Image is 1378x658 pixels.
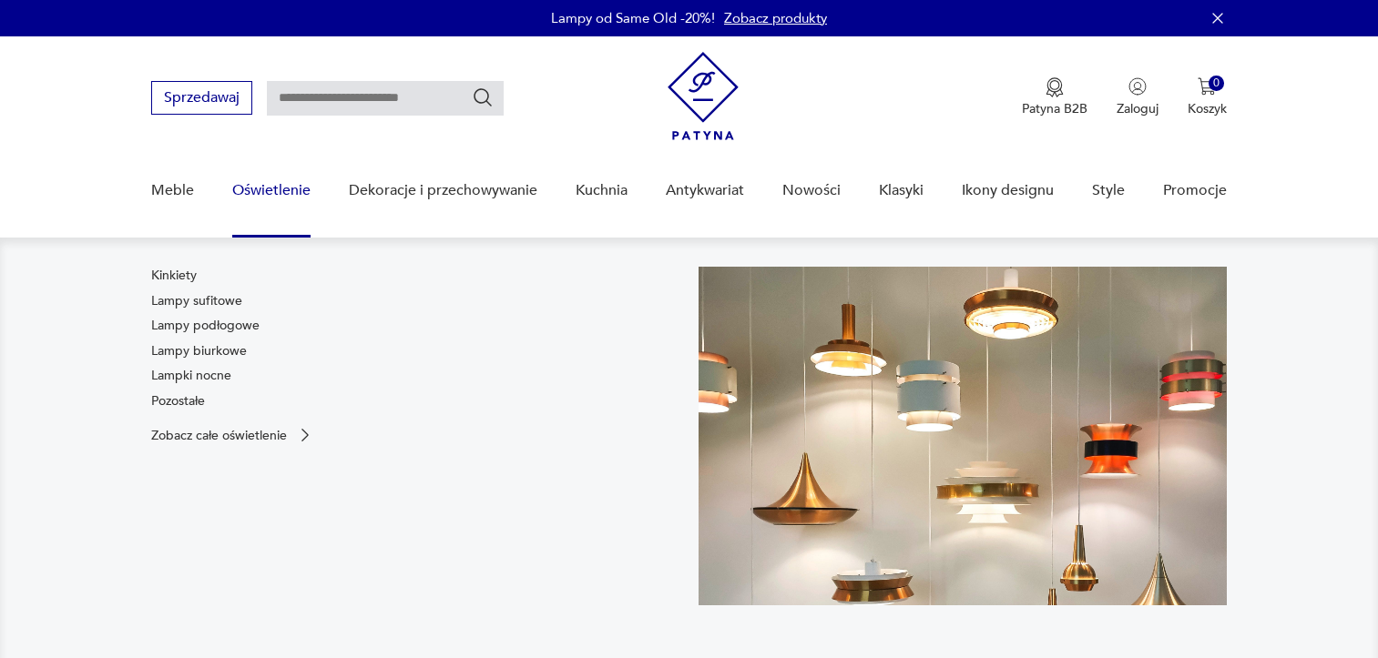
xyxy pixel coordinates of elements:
button: Patyna B2B [1022,77,1087,117]
a: Kinkiety [151,267,197,285]
a: Pozostałe [151,392,205,410]
button: Sprzedawaj [151,81,252,115]
a: Ikona medaluPatyna B2B [1022,77,1087,117]
p: Koszyk [1188,100,1227,117]
a: Lampy podłogowe [151,317,260,335]
div: 0 [1209,76,1224,91]
button: Zaloguj [1117,77,1159,117]
img: Ikonka użytkownika [1128,77,1147,96]
p: Zobacz całe oświetlenie [151,430,287,441]
a: Lampy biurkowe [151,342,247,360]
a: Lampki nocne [151,367,231,385]
a: Promocje [1163,156,1227,226]
a: Style [1092,156,1125,226]
a: Kuchnia [576,156,628,226]
a: Meble [151,156,194,226]
a: Ikony designu [962,156,1054,226]
a: Klasyki [879,156,924,226]
img: Ikona medalu [1046,77,1064,97]
a: Lampy sufitowe [151,292,242,310]
a: Nowości [782,156,841,226]
p: Zaloguj [1117,100,1159,117]
img: Patyna - sklep z meblami i dekoracjami vintage [668,52,739,140]
a: Sprzedawaj [151,93,252,106]
button: 0Koszyk [1188,77,1227,117]
p: Patyna B2B [1022,100,1087,117]
img: a9d990cd2508053be832d7f2d4ba3cb1.jpg [699,267,1227,605]
a: Dekoracje i przechowywanie [349,156,537,226]
a: Antykwariat [666,156,744,226]
img: Ikona koszyka [1198,77,1216,96]
a: Oświetlenie [232,156,311,226]
a: Zobacz produkty [724,9,827,27]
button: Szukaj [472,86,494,108]
p: Lampy od Same Old -20%! [551,9,715,27]
a: Zobacz całe oświetlenie [151,426,314,444]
